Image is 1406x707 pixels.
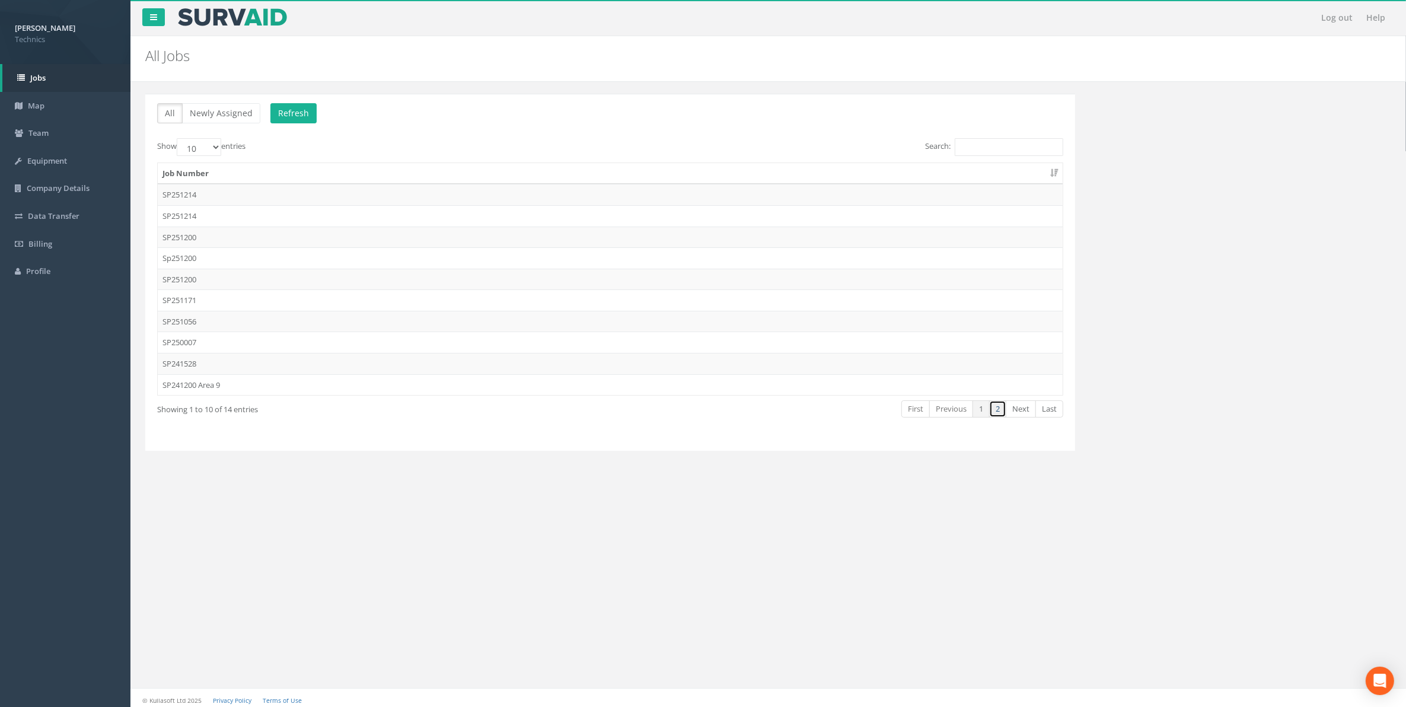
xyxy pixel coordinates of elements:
[157,103,183,123] button: All
[2,64,130,92] a: Jobs
[27,155,67,166] span: Equipment
[925,138,1063,156] label: Search:
[1366,667,1394,695] div: Open Intercom Messenger
[213,696,251,705] a: Privacy Policy
[270,103,317,123] button: Refresh
[26,266,50,276] span: Profile
[30,72,46,83] span: Jobs
[158,289,1063,311] td: SP251171
[263,696,302,705] a: Terms of Use
[158,184,1063,205] td: SP251214
[28,211,79,221] span: Data Transfer
[142,696,202,705] small: © Kullasoft Ltd 2025
[158,374,1063,396] td: SP241200 Area 9
[158,163,1063,184] th: Job Number: activate to sort column ascending
[955,138,1063,156] input: Search:
[157,138,246,156] label: Show entries
[158,269,1063,290] td: SP251200
[158,311,1063,332] td: SP251056
[158,332,1063,353] td: SP250007
[158,247,1063,269] td: Sp251200
[158,353,1063,374] td: SP241528
[177,138,221,156] select: Showentries
[157,399,524,415] div: Showing 1 to 10 of 14 entries
[15,34,116,45] span: Technics
[15,20,116,44] a: [PERSON_NAME] Technics
[901,400,930,418] a: First
[182,103,260,123] button: Newly Assigned
[145,48,1181,63] h2: All Jobs
[15,23,75,33] strong: [PERSON_NAME]
[28,128,49,138] span: Team
[28,100,44,111] span: Map
[1035,400,1063,418] a: Last
[158,227,1063,248] td: SP251200
[28,238,52,249] span: Billing
[973,400,990,418] a: 1
[27,183,90,193] span: Company Details
[158,205,1063,227] td: SP251214
[989,400,1006,418] a: 2
[1006,400,1036,418] a: Next
[929,400,973,418] a: Previous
